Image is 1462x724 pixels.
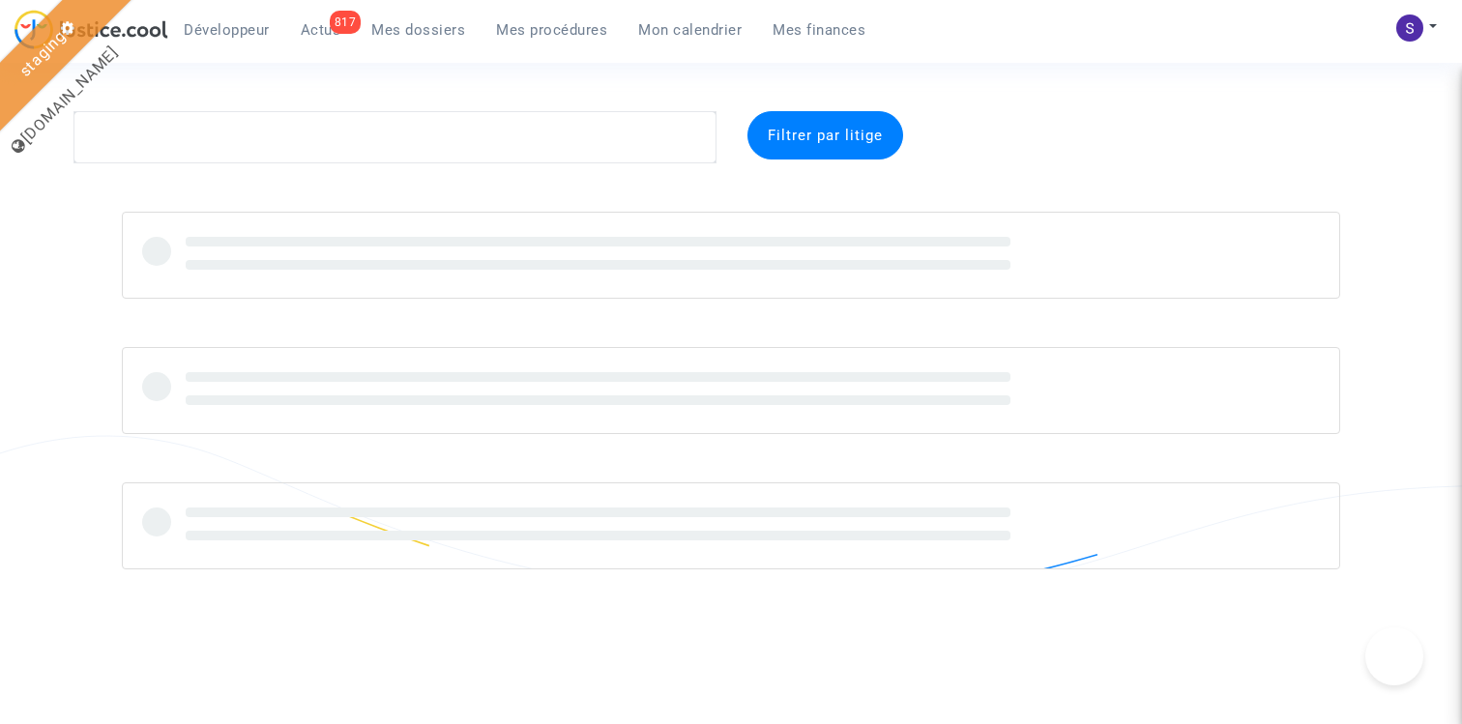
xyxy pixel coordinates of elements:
a: staging [15,26,70,80]
a: Mes procédures [481,15,623,44]
span: Mon calendrier [638,21,742,39]
span: Mes dossiers [371,21,465,39]
img: AATXAJzXWKNfJAvGAIGHdyY_gcMIbvvELmlruU_jnevN=s96-c [1396,14,1423,42]
a: Mon calendrier [623,15,757,44]
span: Filtrer par litige [768,127,883,144]
span: Actus [301,21,341,39]
div: 817 [330,11,362,34]
a: Mes dossiers [356,15,481,44]
a: Mes finances [757,15,881,44]
a: Développeur [168,15,285,44]
img: jc-logo.svg [15,10,168,49]
span: Mes procédures [496,21,607,39]
span: Mes finances [773,21,865,39]
iframe: Help Scout Beacon - Open [1365,627,1423,685]
span: Développeur [184,21,270,39]
a: 817Actus [285,15,357,44]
